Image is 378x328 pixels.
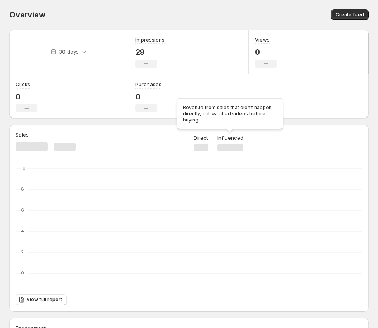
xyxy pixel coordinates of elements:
h3: Views [255,36,270,43]
text: 2 [21,249,24,255]
p: 0 [16,92,37,101]
p: 30 days [59,48,79,56]
p: 29 [135,47,165,57]
h3: Clicks [16,80,30,88]
h3: Impressions [135,36,165,43]
a: View full report [16,294,67,305]
button: Create feed [331,9,369,20]
text: 10 [21,165,26,171]
span: Create feed [336,12,364,18]
p: Direct [194,134,208,142]
text: 8 [21,186,24,192]
p: 0 [255,47,277,57]
text: 6 [21,207,24,213]
h3: Sales [16,131,29,139]
p: Influenced [217,134,243,142]
text: 0 [21,270,24,276]
text: 4 [21,228,24,234]
p: 0 [135,92,161,101]
h3: Purchases [135,80,161,88]
span: View full report [26,297,62,303]
span: Overview [9,10,45,19]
